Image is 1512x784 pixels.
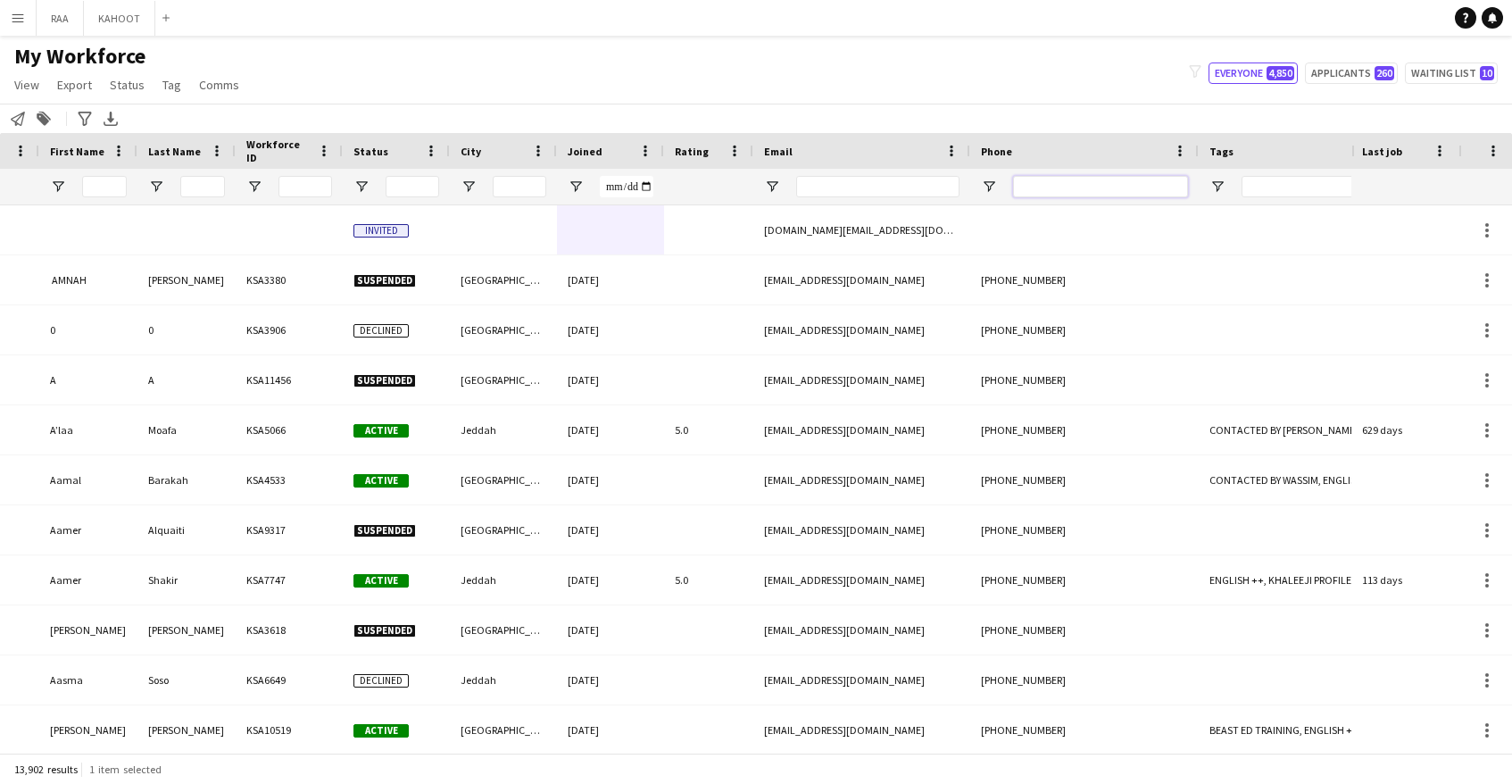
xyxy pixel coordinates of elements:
[568,145,602,158] span: Joined
[39,305,137,354] div: 0
[39,355,137,405] div: A
[1362,145,1402,158] span: Last job
[1351,555,1458,605] div: 113 days
[236,605,343,655] div: KSA3618
[753,705,970,755] div: [EMAIL_ADDRESS][DOMAIN_NAME]
[753,355,970,405] div: [EMAIL_ADDRESS][DOMAIN_NAME]
[137,305,236,354] div: 0
[192,73,246,96] a: Comms
[155,73,188,96] a: Tag
[970,605,1199,655] div: [PHONE_NUMBER]
[557,355,664,405] div: [DATE]
[74,108,96,129] app-action-btn: Advanced filters
[753,605,970,655] div: [EMAIL_ADDRESS][DOMAIN_NAME]
[39,255,137,304] div: ‏ AMNAH
[450,555,557,605] div: Jeddah
[353,474,409,488] span: Active
[353,674,409,688] span: Declined
[753,405,970,455] div: [EMAIL_ADDRESS][DOMAIN_NAME]
[1013,176,1188,197] input: Phone Filter Input
[600,176,653,197] input: Joined Filter Input
[7,73,46,96] a: View
[353,574,409,588] span: Active
[353,145,388,158] span: Status
[57,77,92,93] span: Export
[981,179,997,195] button: Open Filter Menu
[970,405,1199,455] div: [PHONE_NUMBER]
[236,405,343,455] div: KSA5066
[753,505,970,555] div: [EMAIL_ADDRESS][DOMAIN_NAME]
[236,655,343,705] div: KSA6649
[236,355,343,405] div: KSA11456
[1209,145,1234,158] span: Tags
[246,138,311,164] span: Workforce ID
[970,555,1199,605] div: [PHONE_NUMBER]
[39,655,137,705] div: Aasma
[557,655,664,705] div: [DATE]
[568,179,584,195] button: Open Filter Menu
[1405,63,1498,84] button: Waiting list10
[137,355,236,405] div: A
[450,255,557,304] div: [GEOGRAPHIC_DATA]
[557,455,664,505] div: [DATE]
[450,705,557,755] div: [GEOGRAPHIC_DATA]
[557,305,664,354] div: [DATE]
[753,305,970,354] div: [EMAIL_ADDRESS][DOMAIN_NAME]
[753,555,970,605] div: [EMAIL_ADDRESS][DOMAIN_NAME]
[236,305,343,354] div: KSA3906
[84,1,155,36] button: KAHOOT
[353,179,370,195] button: Open Filter Menu
[39,555,137,605] div: Aamer
[450,355,557,405] div: [GEOGRAPHIC_DATA]
[493,176,546,197] input: City Filter Input
[557,255,664,304] div: [DATE]
[1375,66,1394,80] span: 260
[137,505,236,555] div: Alquaiti
[162,77,181,93] span: Tag
[236,255,343,304] div: KSA3380
[1267,66,1294,80] span: 4,850
[137,655,236,705] div: Soso
[236,505,343,555] div: KSA9317
[970,255,1199,304] div: [PHONE_NUMBER]
[33,108,54,129] app-action-btn: Add to tag
[39,455,137,505] div: Aamal
[450,405,557,455] div: Jeddah
[236,555,343,605] div: KSA7747
[764,179,780,195] button: Open Filter Menu
[753,455,970,505] div: [EMAIL_ADDRESS][DOMAIN_NAME]
[970,705,1199,755] div: [PHONE_NUMBER]
[100,108,121,129] app-action-btn: Export XLSX
[236,705,343,755] div: KSA10519
[1209,179,1225,195] button: Open Filter Menu
[557,405,664,455] div: [DATE]
[353,324,409,338] span: Declined
[137,255,236,304] div: [PERSON_NAME]
[353,724,409,738] span: Active
[148,179,164,195] button: Open Filter Menu
[82,176,127,197] input: First Name Filter Input
[461,145,481,158] span: City
[664,405,753,455] div: 5.0
[353,224,409,238] span: Invited
[796,176,960,197] input: Email Filter Input
[37,1,84,36] button: RAA
[137,605,236,655] div: [PERSON_NAME]
[386,176,439,197] input: Status Filter Input
[137,555,236,605] div: Shakir
[39,705,137,755] div: [PERSON_NAME]
[970,455,1199,505] div: [PHONE_NUMBER]
[180,176,225,197] input: Last Name Filter Input
[461,179,477,195] button: Open Filter Menu
[103,73,152,96] a: Status
[450,505,557,555] div: [GEOGRAPHIC_DATA]
[353,624,416,638] span: Suspended
[450,605,557,655] div: [GEOGRAPHIC_DATA]
[236,455,343,505] div: KSA4533
[764,145,793,158] span: Email
[89,763,162,776] span: 1 item selected
[450,655,557,705] div: Jeddah
[353,524,416,538] span: Suspended
[450,455,557,505] div: [GEOGRAPHIC_DATA]
[970,655,1199,705] div: [PHONE_NUMBER]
